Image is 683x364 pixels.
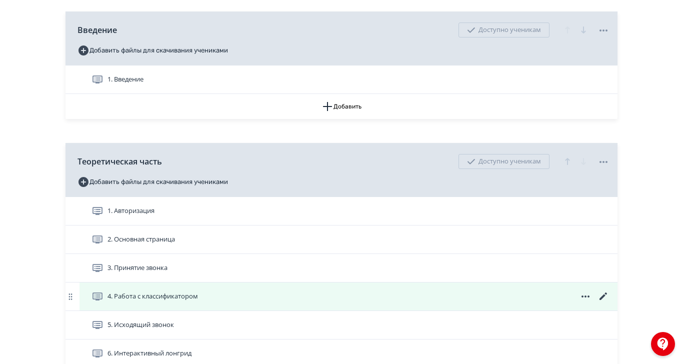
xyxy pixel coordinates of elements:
div: Доступно ученикам [458,22,549,37]
span: 6. Интерактивный лонгрид [107,348,191,358]
span: 4. Работа с классификатором [107,291,198,301]
span: 1. Авторизация [107,206,154,216]
div: 3. Принятие звонка [65,254,617,282]
span: Теоретическая часть [77,155,162,167]
div: 2. Основная страница [65,225,617,254]
span: Введение [77,24,117,36]
button: Добавить файлы для скачивания учениками [77,174,228,190]
button: Добавить файлы для скачивания учениками [77,42,228,58]
div: 4. Работа с классификатором [65,282,617,311]
div: 1. Введение [65,65,617,94]
div: Доступно ученикам [458,154,549,169]
span: 2. Основная страница [107,234,175,244]
div: 5. Исходящий звонок [65,311,617,339]
span: 3. Принятие звонка [107,263,167,273]
div: 1. Авторизация [65,197,617,225]
span: 1. Введение [107,74,143,84]
button: Добавить [65,94,617,119]
span: 5. Исходящий звонок [107,320,174,330]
